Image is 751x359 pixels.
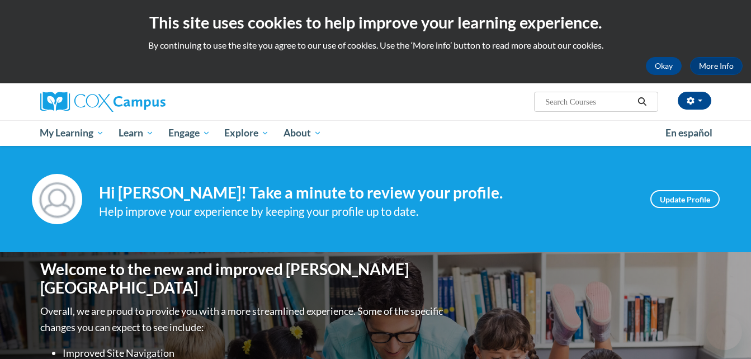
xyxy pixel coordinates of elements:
[646,57,682,75] button: Okay
[217,120,276,146] a: Explore
[40,92,253,112] a: Cox Campus
[665,127,712,139] span: En español
[40,126,104,140] span: My Learning
[634,95,650,108] button: Search
[8,11,743,34] h2: This site uses cookies to help improve your learning experience.
[99,202,634,221] div: Help improve your experience by keeping your profile up to date.
[650,190,720,208] a: Update Profile
[40,303,446,336] p: Overall, we are proud to provide you with a more streamlined experience. Some of the specific cha...
[544,95,634,108] input: Search Courses
[111,120,161,146] a: Learn
[32,174,82,224] img: Profile Image
[690,57,743,75] a: More Info
[40,92,166,112] img: Cox Campus
[33,120,112,146] a: My Learning
[284,126,322,140] span: About
[8,39,743,51] p: By continuing to use the site you agree to our use of cookies. Use the ‘More info’ button to read...
[99,183,634,202] h4: Hi [PERSON_NAME]! Take a minute to review your profile.
[706,314,742,350] iframe: Button to launch messaging window
[119,126,154,140] span: Learn
[40,260,446,297] h1: Welcome to the new and improved [PERSON_NAME][GEOGRAPHIC_DATA]
[678,92,711,110] button: Account Settings
[276,120,329,146] a: About
[168,126,210,140] span: Engage
[224,126,269,140] span: Explore
[23,120,728,146] div: Main menu
[658,121,720,145] a: En español
[161,120,218,146] a: Engage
